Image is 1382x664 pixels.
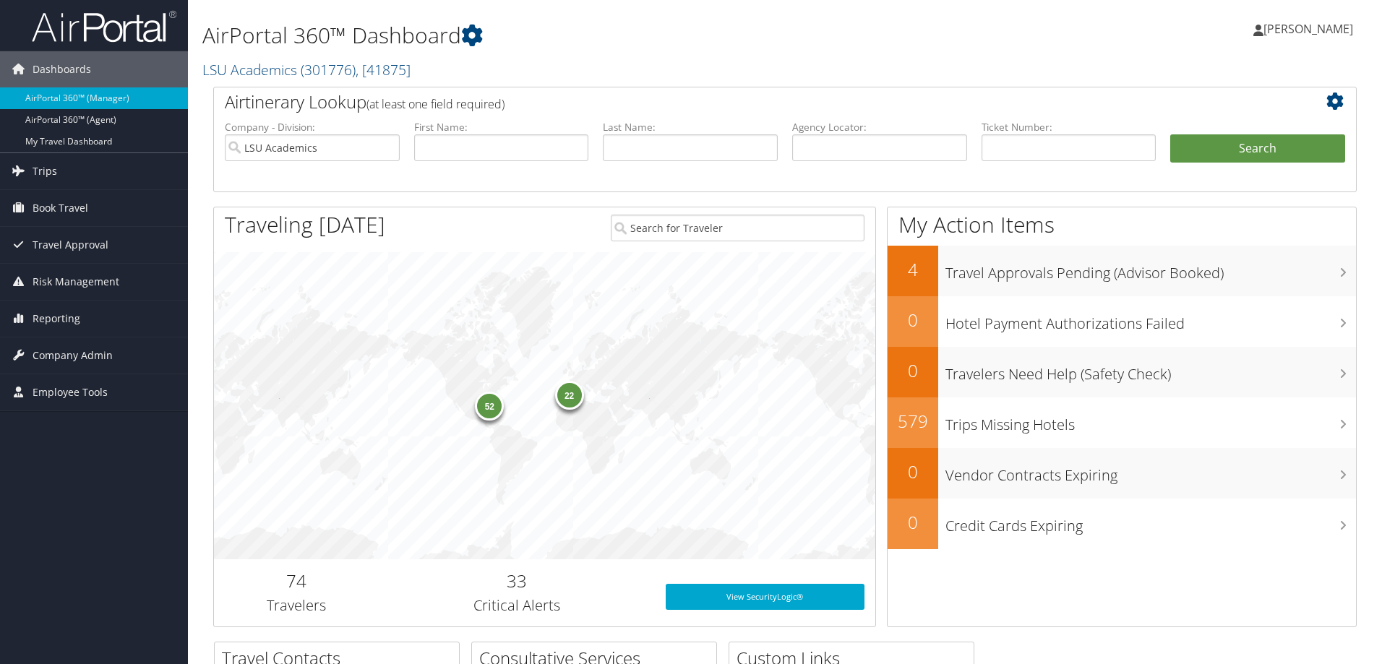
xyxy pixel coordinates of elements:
[888,347,1356,397] a: 0Travelers Need Help (Safety Check)
[225,120,400,134] label: Company - Division:
[666,584,864,610] a: View SecurityLogic®
[225,210,385,240] h1: Traveling [DATE]
[945,408,1356,435] h3: Trips Missing Hotels
[1263,21,1353,37] span: [PERSON_NAME]
[888,460,938,484] h2: 0
[888,308,938,332] h2: 0
[202,60,411,79] a: LSU Academics
[390,595,644,616] h3: Critical Alerts
[945,509,1356,536] h3: Credit Cards Expiring
[611,215,864,241] input: Search for Traveler
[888,409,938,434] h2: 579
[888,210,1356,240] h1: My Action Items
[225,569,369,593] h2: 74
[888,499,1356,549] a: 0Credit Cards Expiring
[888,246,1356,296] a: 4Travel Approvals Pending (Advisor Booked)
[301,60,356,79] span: ( 301776 )
[476,391,505,420] div: 52
[1253,7,1368,51] a: [PERSON_NAME]
[888,448,1356,499] a: 0Vendor Contracts Expiring
[945,256,1356,283] h3: Travel Approvals Pending (Advisor Booked)
[888,257,938,282] h2: 4
[33,374,108,410] span: Employee Tools
[33,227,108,263] span: Travel Approval
[1170,134,1345,163] button: Search
[414,120,589,134] label: First Name:
[202,20,979,51] h1: AirPortal 360™ Dashboard
[888,296,1356,347] a: 0Hotel Payment Authorizations Failed
[945,306,1356,334] h3: Hotel Payment Authorizations Failed
[225,90,1250,114] h2: Airtinerary Lookup
[33,264,119,300] span: Risk Management
[888,358,938,383] h2: 0
[792,120,967,134] label: Agency Locator:
[945,357,1356,384] h3: Travelers Need Help (Safety Check)
[33,190,88,226] span: Book Travel
[33,337,113,374] span: Company Admin
[555,381,584,410] div: 22
[33,301,80,337] span: Reporting
[888,510,938,535] h2: 0
[982,120,1156,134] label: Ticket Number:
[390,569,644,593] h2: 33
[603,120,778,134] label: Last Name:
[33,51,91,87] span: Dashboards
[356,60,411,79] span: , [ 41875 ]
[32,9,176,43] img: airportal-logo.png
[945,458,1356,486] h3: Vendor Contracts Expiring
[33,153,57,189] span: Trips
[225,595,369,616] h3: Travelers
[366,96,505,112] span: (at least one field required)
[888,397,1356,448] a: 579Trips Missing Hotels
